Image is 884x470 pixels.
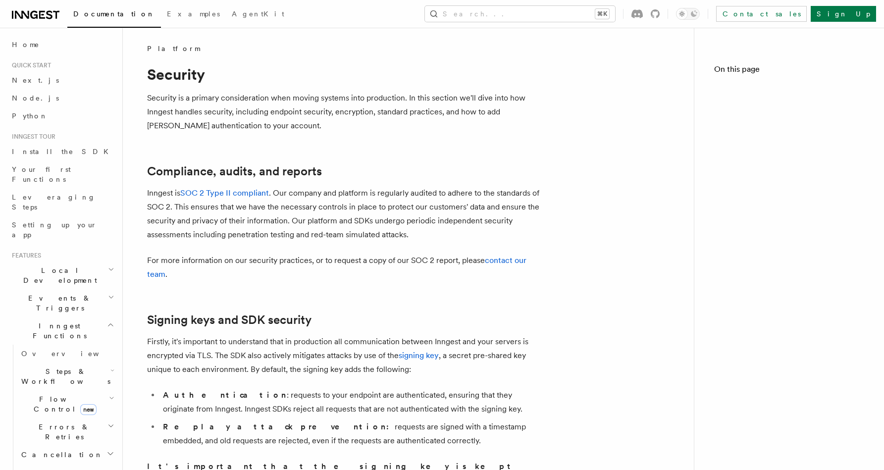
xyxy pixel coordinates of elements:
a: Documentation [67,3,161,28]
a: Next.js [8,71,116,89]
span: Documentation [73,10,155,18]
button: Toggle dark mode [676,8,700,20]
button: Local Development [8,261,116,289]
span: Leveraging Steps [12,193,96,211]
button: Search...⌘K [425,6,615,22]
span: new [80,404,97,415]
span: AgentKit [232,10,284,18]
a: Sign Up [811,6,876,22]
span: Steps & Workflows [17,366,110,386]
li: : requests to your endpoint are authenticated, ensuring that they originate from Inngest. Inngest... [160,388,543,416]
button: Events & Triggers [8,289,116,317]
a: Install the SDK [8,143,116,160]
a: AgentKit [226,3,290,27]
button: Steps & Workflows [17,363,116,390]
span: Quick start [8,61,51,69]
a: Compliance, audits, and reports [147,164,322,178]
li: requests are signed with a timestamp embedded, and old requests are rejected, even if the request... [160,420,543,448]
h1: Security [147,65,543,83]
span: Flow Control [17,394,109,414]
h4: On this page [714,63,864,79]
span: Inngest tour [8,133,55,141]
span: Inngest Functions [8,321,107,341]
button: Errors & Retries [17,418,116,446]
span: Your first Functions [12,165,71,183]
span: Install the SDK [12,148,114,156]
a: Home [8,36,116,53]
span: Python [12,112,48,120]
span: Examples [167,10,220,18]
p: Firstly, it's important to understand that in production all communication between Inngest and yo... [147,335,543,376]
span: Events & Triggers [8,293,108,313]
span: Errors & Retries [17,422,107,442]
a: Leveraging Steps [8,188,116,216]
a: Your first Functions [8,160,116,188]
span: Setting up your app [12,221,97,239]
a: Contact sales [716,6,807,22]
span: Local Development [8,265,108,285]
span: Overview [21,350,123,358]
p: Security is a primary consideration when moving systems into production. In this section we'll di... [147,91,543,133]
a: Node.js [8,89,116,107]
span: Features [8,252,41,260]
span: Cancellation [17,450,103,460]
p: For more information on our security practices, or to request a copy of our SOC 2 report, please . [147,254,543,281]
button: Inngest Functions [8,317,116,345]
a: Setting up your app [8,216,116,244]
span: Next.js [12,76,59,84]
span: Node.js [12,94,59,102]
strong: Authentication [163,390,287,400]
strong: Replay attack prevention: [163,422,395,431]
button: Cancellation [17,446,116,464]
a: SOC 2 Type II compliant [180,188,269,198]
p: Inngest is . Our company and platform is regularly audited to adhere to the standards of SOC 2. T... [147,186,543,242]
span: Home [12,40,40,50]
kbd: ⌘K [595,9,609,19]
a: Python [8,107,116,125]
a: Examples [161,3,226,27]
a: Signing keys and SDK security [147,313,312,327]
a: Overview [17,345,116,363]
a: signing key [399,351,439,360]
span: Platform [147,44,200,53]
button: Flow Controlnew [17,390,116,418]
